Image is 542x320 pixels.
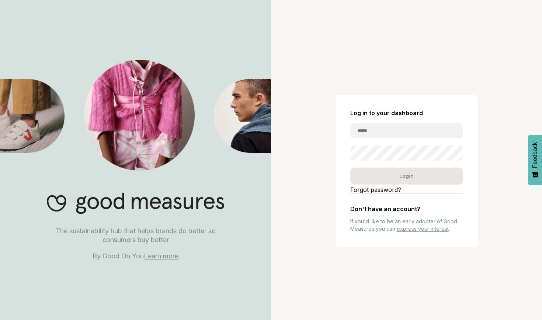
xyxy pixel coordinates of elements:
p: The sustainability hub that helps brands do better so consumers buy better [39,227,232,244]
a: Forgot password? [350,186,463,193]
p: If you'd like to be an early adopter of Good Measures you can . [350,218,463,233]
img: Good Measures [84,60,195,171]
button: Feedback - Show survey [528,135,542,185]
img: Good Measures [47,192,225,214]
p: By Good On You [39,252,232,261]
h2: Log in to your dashboard [350,110,463,117]
span: Feedback [532,142,538,168]
h2: Don't have an account? [350,206,463,213]
img: Good Measures [214,79,271,153]
a: express your interest [397,226,449,232]
div: Login [350,168,463,185]
iframe: Website support platform help button [510,288,535,313]
a: Learn more [144,252,178,260]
